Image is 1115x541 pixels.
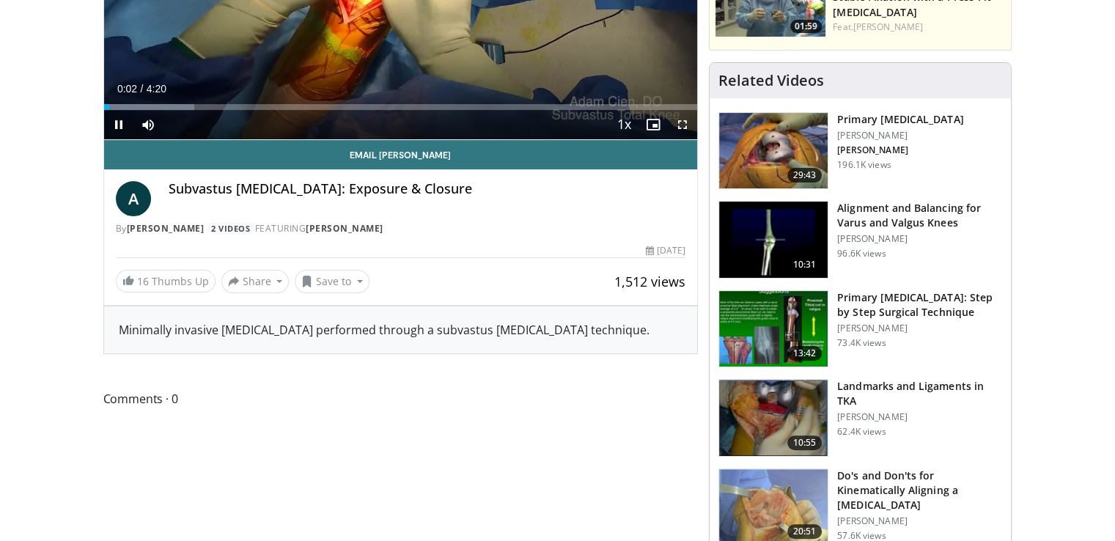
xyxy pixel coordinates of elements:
h3: Primary [MEDICAL_DATA] [837,112,963,127]
img: 88434a0e-b753-4bdd-ac08-0695542386d5.150x105_q85_crop-smart_upscale.jpg [719,380,828,456]
img: 38523_0000_3.png.150x105_q85_crop-smart_upscale.jpg [719,202,828,278]
p: 96.6K views [837,248,886,260]
p: [PERSON_NAME] [837,515,1002,527]
span: 1,512 views [614,273,685,290]
a: 16 Thumbs Up [116,270,216,292]
a: 13:42 Primary [MEDICAL_DATA]: Step by Step Surgical Technique [PERSON_NAME] 73.4K views [718,290,1002,368]
h3: Landmarks and Ligaments in TKA [837,379,1002,408]
p: [PERSON_NAME] [837,233,1002,245]
a: [PERSON_NAME] [853,21,923,33]
img: 297061_3.png.150x105_q85_crop-smart_upscale.jpg [719,113,828,189]
span: 4:20 [147,83,166,95]
button: Save to [295,270,369,293]
button: Mute [133,110,163,139]
button: Fullscreen [668,110,697,139]
span: 01:59 [790,20,822,33]
a: [PERSON_NAME] [127,222,205,235]
span: 16 [137,274,149,288]
span: 29:43 [787,168,823,183]
a: 10:31 Alignment and Balancing for Varus and Valgus Knees [PERSON_NAME] 96.6K views [718,201,1002,279]
p: [PERSON_NAME] [837,411,1002,423]
a: 10:55 Landmarks and Ligaments in TKA [PERSON_NAME] 62.4K views [718,379,1002,457]
div: By FEATURING [116,222,686,235]
img: oa8B-rsjN5HfbTbX5hMDoxOjB1O5lLKx_1.150x105_q85_crop-smart_upscale.jpg [719,291,828,367]
p: [PERSON_NAME] [837,323,1002,334]
a: [PERSON_NAME] [306,222,383,235]
p: 196.1K views [837,159,891,171]
button: Enable picture-in-picture mode [639,110,668,139]
a: A [116,181,151,216]
div: Progress Bar [104,104,698,110]
span: 13:42 [787,346,823,361]
h3: Do's and Don'ts for Kinematically Aligning a [MEDICAL_DATA] [837,468,1002,512]
button: Share [221,270,290,293]
a: 2 Videos [207,222,255,235]
a: Email [PERSON_NAME] [104,140,698,169]
span: 20:51 [787,524,823,539]
h3: Alignment and Balancing for Varus and Valgus Knees [837,201,1002,230]
p: 62.4K views [837,426,886,438]
span: / [141,83,144,95]
a: 29:43 Primary [MEDICAL_DATA] [PERSON_NAME] [PERSON_NAME] 196.1K views [718,112,1002,190]
p: 73.4K views [837,337,886,349]
h4: Subvastus [MEDICAL_DATA]: Exposure & Closure [169,181,686,197]
span: Comments 0 [103,389,699,408]
span: 10:55 [787,435,823,450]
div: [DATE] [646,244,685,257]
button: Playback Rate [609,110,639,139]
div: Minimally invasive [MEDICAL_DATA] performed through a subvastus [MEDICAL_DATA] technique. [119,321,683,339]
h4: Related Videos [718,72,824,89]
h3: Primary [MEDICAL_DATA]: Step by Step Surgical Technique [837,290,1002,320]
button: Pause [104,110,133,139]
div: Feat. [833,21,1005,34]
p: [PERSON_NAME] [837,130,963,141]
span: 10:31 [787,257,823,272]
p: [PERSON_NAME] [837,144,963,156]
span: 0:02 [117,83,137,95]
